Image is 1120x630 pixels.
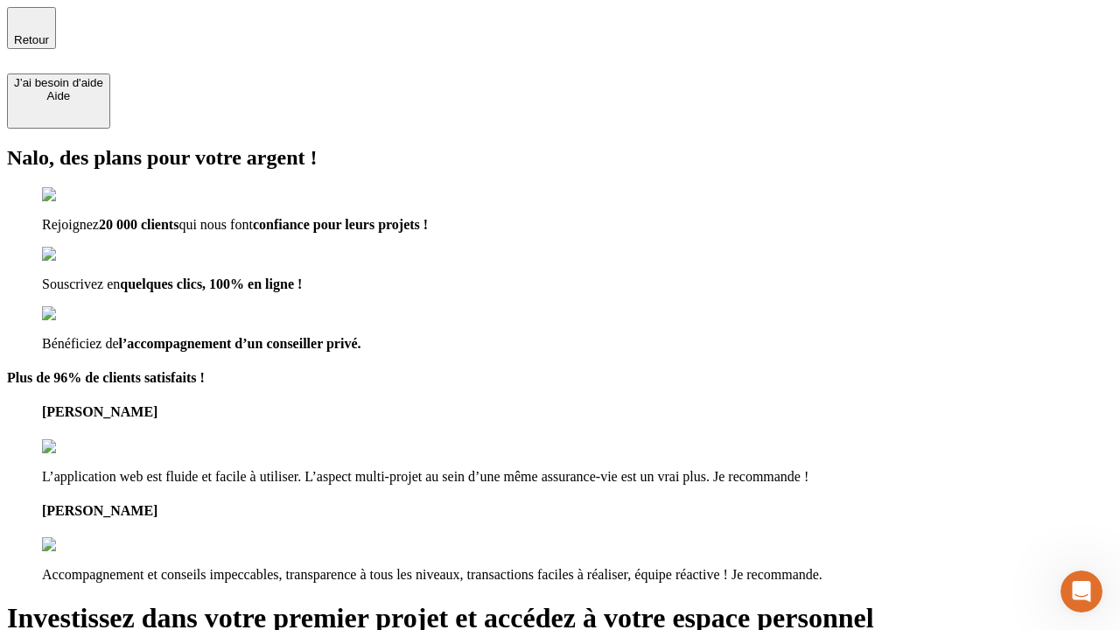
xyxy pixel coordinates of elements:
span: Bénéficiez de [42,336,119,351]
button: J’ai besoin d'aideAide [7,73,110,129]
img: reviews stars [42,537,129,553]
h4: [PERSON_NAME] [42,503,1113,519]
span: 20 000 clients [99,217,179,232]
span: Rejoignez [42,217,99,232]
iframe: Intercom live chat [1060,570,1102,612]
span: qui nous font [178,217,252,232]
span: Retour [14,33,49,46]
img: checkmark [42,247,117,262]
span: Souscrivez en [42,276,120,291]
div: J’ai besoin d'aide [14,76,103,89]
h4: [PERSON_NAME] [42,404,1113,420]
span: quelques clics, 100% en ligne ! [120,276,302,291]
button: Retour [7,7,56,49]
p: Accompagnement et conseils impeccables, transparence à tous les niveaux, transactions faciles à r... [42,567,1113,583]
span: l’accompagnement d’un conseiller privé. [119,336,361,351]
div: Aide [14,89,103,102]
h2: Nalo, des plans pour votre argent ! [7,146,1113,170]
p: L’application web est fluide et facile à utiliser. L’aspect multi-projet au sein d’une même assur... [42,469,1113,485]
img: reviews stars [42,439,129,455]
img: checkmark [42,306,117,322]
h4: Plus de 96% de clients satisfaits ! [7,370,1113,386]
img: checkmark [42,187,117,203]
span: confiance pour leurs projets ! [253,217,428,232]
